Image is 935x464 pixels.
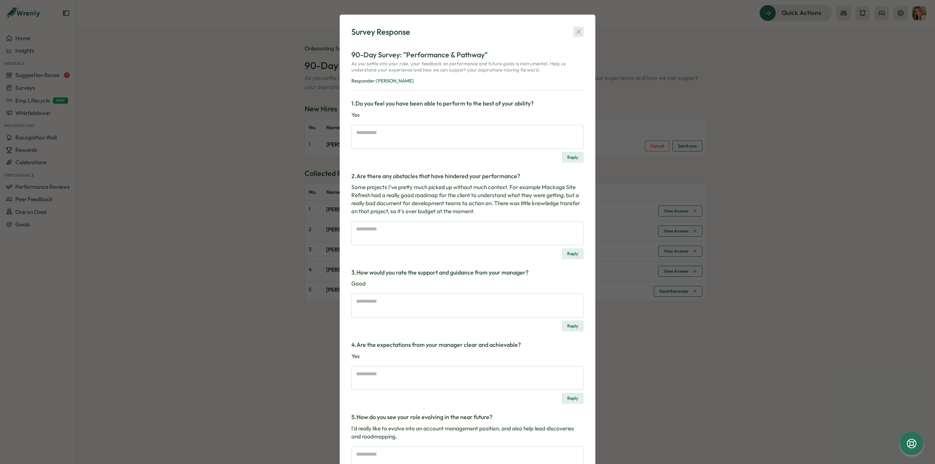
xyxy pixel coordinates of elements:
[562,321,584,331] button: Reply
[351,340,584,349] h3: 4 . Are the expectations from your manager clear and achievable?
[562,152,584,163] button: Reply
[351,49,584,61] p: 90-Day Survey: "Performance & Pathway"
[351,26,410,38] div: Survey Response
[351,280,584,288] p: Good
[562,248,584,259] button: Reply
[351,425,584,441] p: I'd really like to evolve into an account management position, and also help lead discoveries and...
[376,78,414,84] span: [PERSON_NAME]
[562,393,584,404] button: Reply
[351,61,584,76] p: As you settle into your role, your feedback on performance and future goals is instrumental. Help...
[351,99,584,108] h3: 1 . Do you feel you have been able to perform to the best of your ability?
[351,183,584,215] p: Some projects I've pretty much picked up without much context. For example Mackage Site Refresh h...
[351,172,584,181] h3: 2 . Are there any obstacles that have hindered your performance?
[567,321,578,331] span: Reply
[351,78,376,84] span: Responder:
[567,393,578,403] span: Reply
[351,413,584,422] h3: 5 . How do you see your role evolving in the near future?
[351,111,584,119] p: Yes
[567,152,578,162] span: Reply
[351,268,584,277] h3: 3 . How would you rate the support and guidance from your manager?
[351,352,584,360] p: Yes
[567,249,578,259] span: Reply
